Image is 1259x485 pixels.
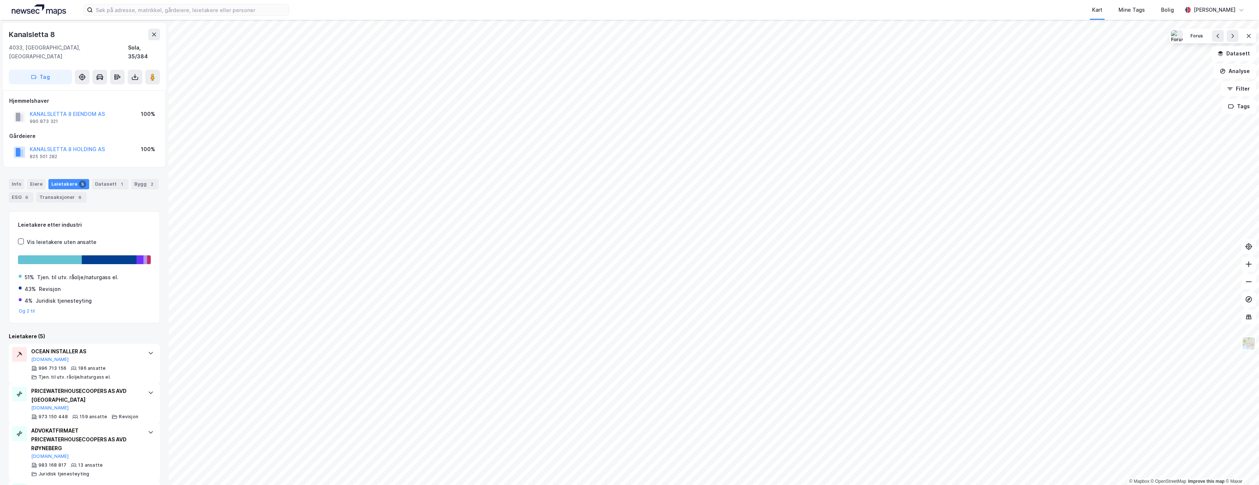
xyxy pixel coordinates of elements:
img: Forus [1171,30,1183,42]
button: Tag [9,70,72,84]
div: Info [9,179,24,189]
div: Juridisk tjenesteyting [39,471,89,477]
div: 4% [25,296,33,305]
div: Bygg [131,179,158,189]
div: 990 873 321 [30,118,58,124]
div: Kanalsletta 8 [9,29,56,40]
div: Leietakere (5) [9,332,160,341]
a: Improve this map [1188,479,1225,484]
div: Leietakere etter industri [18,220,151,229]
div: Hjemmelshaver [9,96,160,105]
button: [DOMAIN_NAME] [31,453,69,459]
div: 2 [148,180,156,188]
button: Forus [1186,30,1208,42]
input: Søk på adresse, matrikkel, gårdeiere, leietakere eller personer [93,4,289,15]
div: Mine Tags [1118,6,1145,14]
img: Z [1242,336,1256,350]
img: logo.a4113a55bc3d86da70a041830d287a7e.svg [12,4,66,15]
div: Kart [1092,6,1102,14]
div: Transaksjoner [36,192,87,203]
div: OCEAN INSTALLER AS [31,347,141,356]
div: Tjen. til utv. råolje/naturgass el. [39,374,111,380]
div: Vis leietakere uten ansatte [27,238,96,247]
div: Revisjon [119,414,138,420]
div: Kontrollprogram for chat [1222,450,1259,485]
div: Tjen. til utv. råolje/naturgass el. [37,273,118,282]
button: Analyse [1214,64,1256,79]
div: ADVOKATFIRMAET PRICEWATERHOUSECOOPERS AS AVD RØYNEBERG [31,426,141,453]
div: 5 [79,180,86,188]
div: Revisjon [39,285,61,293]
div: 13 ansatte [78,462,103,468]
button: Og 2 til [19,308,35,314]
div: PRICEWATERHOUSECOOPERS AS AVD [GEOGRAPHIC_DATA] [31,387,141,404]
div: 43% [25,285,36,293]
div: Datasett [92,179,128,189]
div: 996 713 156 [39,365,66,371]
div: Leietakere [48,179,89,189]
div: Sola, 35/384 [128,43,160,61]
a: OpenStreetMap [1151,479,1186,484]
div: Eiere [27,179,45,189]
iframe: Chat Widget [1222,450,1259,485]
a: Mapbox [1129,479,1149,484]
div: 825 501 282 [30,154,57,160]
div: Bolig [1161,6,1174,14]
button: Tags [1222,99,1256,114]
div: 983 168 817 [39,462,66,468]
div: 100% [141,145,155,154]
div: 6 [23,194,30,201]
div: Gårdeiere [9,132,160,141]
button: [DOMAIN_NAME] [31,405,69,411]
div: Juridisk tjenesteyting [36,296,92,305]
div: 6 [76,194,84,201]
div: Forus [1190,33,1203,39]
button: Filter [1221,81,1256,96]
div: 186 ansatte [78,365,106,371]
button: Datasett [1211,46,1256,61]
div: 973 150 448 [39,414,68,420]
button: [DOMAIN_NAME] [31,357,69,362]
div: ESG [9,192,33,203]
div: 100% [141,110,155,118]
div: 4033, [GEOGRAPHIC_DATA], [GEOGRAPHIC_DATA] [9,43,128,61]
div: 1 [118,180,125,188]
div: [PERSON_NAME] [1194,6,1236,14]
div: 159 ansatte [80,414,107,420]
div: 51% [25,273,34,282]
